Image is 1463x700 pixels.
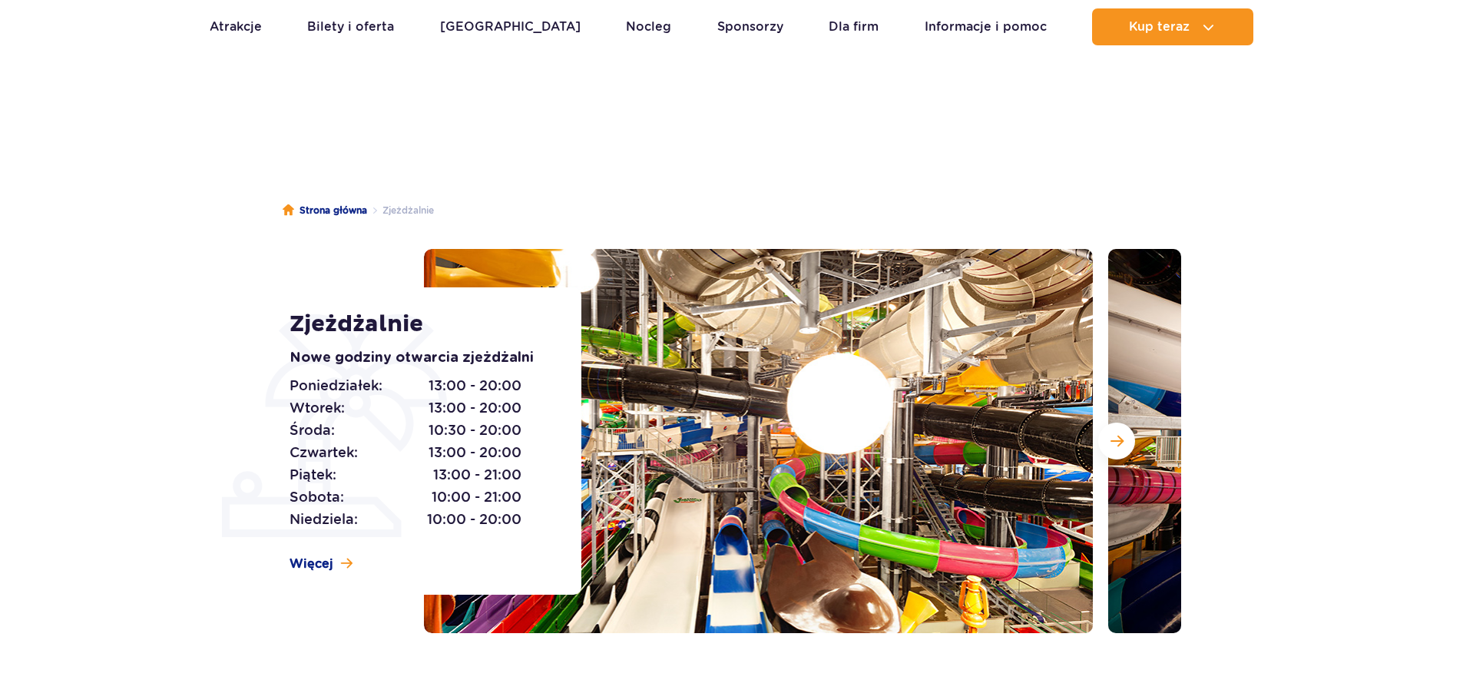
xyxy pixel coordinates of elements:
[429,442,521,463] span: 13:00 - 20:00
[427,509,521,530] span: 10:00 - 20:00
[290,442,358,463] span: Czwartek:
[283,203,367,218] a: Strona główna
[440,8,581,45] a: [GEOGRAPHIC_DATA]
[307,8,394,45] a: Bilety i oferta
[626,8,671,45] a: Nocleg
[290,347,547,369] p: Nowe godziny otwarcia zjeżdżalni
[1092,8,1253,45] button: Kup teraz
[429,375,521,396] span: 13:00 - 20:00
[829,8,879,45] a: Dla firm
[290,420,335,441] span: Środa:
[290,375,382,396] span: Poniedziałek:
[290,464,336,486] span: Piątek:
[1098,423,1135,459] button: Następny slajd
[367,203,434,218] li: Zjeżdżalnie
[290,556,333,572] span: Więcej
[925,8,1047,45] a: Informacje i pomoc
[290,310,547,338] h1: Zjeżdżalnie
[432,486,521,508] span: 10:00 - 21:00
[290,556,353,572] a: Więcej
[429,420,521,441] span: 10:30 - 20:00
[290,509,358,530] span: Niedziela:
[433,464,521,486] span: 13:00 - 21:00
[290,486,344,508] span: Sobota:
[429,397,521,419] span: 13:00 - 20:00
[290,397,345,419] span: Wtorek:
[210,8,262,45] a: Atrakcje
[1129,20,1190,34] span: Kup teraz
[717,8,783,45] a: Sponsorzy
